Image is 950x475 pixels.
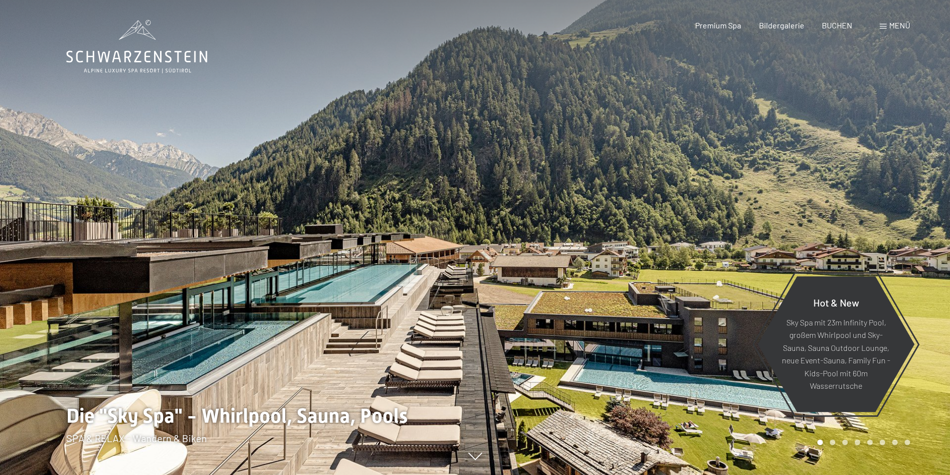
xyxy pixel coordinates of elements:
div: Carousel Page 5 [867,440,873,445]
span: Hot & New [813,296,859,308]
a: Hot & New Sky Spa mit 23m Infinity Pool, großem Whirlpool und Sky-Sauna, Sauna Outdoor Lounge, ne... [757,276,915,413]
div: Carousel Page 3 [842,440,848,445]
a: BUCHEN [822,20,852,30]
div: Carousel Page 2 [830,440,835,445]
span: Menü [889,20,910,30]
a: Premium Spa [695,20,741,30]
div: Carousel Pagination [814,440,910,445]
div: Carousel Page 7 [892,440,898,445]
p: Sky Spa mit 23m Infinity Pool, großem Whirlpool und Sky-Sauna, Sauna Outdoor Lounge, neue Event-S... [782,316,890,392]
div: Carousel Page 4 [855,440,860,445]
div: Carousel Page 8 [905,440,910,445]
a: Bildergalerie [759,20,804,30]
div: Carousel Page 1 (Current Slide) [817,440,823,445]
div: Carousel Page 6 [880,440,885,445]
